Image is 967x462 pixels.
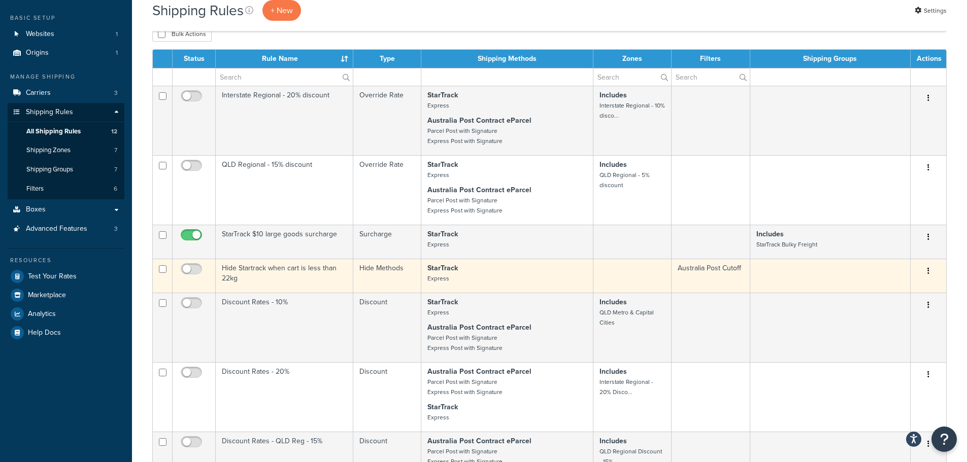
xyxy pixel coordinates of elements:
[8,25,124,44] li: Websites
[427,297,458,307] strong: StarTrack
[911,50,946,68] th: Actions
[427,366,531,377] strong: Australia Post Contract eParcel
[8,84,124,102] a: Carriers 3
[216,68,353,86] input: Search
[26,49,49,57] span: Origins
[931,427,957,452] button: Open Resource Center
[427,402,458,412] strong: StarTrack
[26,89,51,97] span: Carriers
[8,180,124,198] a: Filters 6
[427,126,503,146] small: Parcel Post with Signature Express Post with Signature
[152,1,244,20] h1: Shipping Rules
[114,146,117,155] span: 7
[8,84,124,102] li: Carriers
[427,159,458,170] strong: StarTrack
[353,86,421,155] td: Override Rate
[427,377,503,397] small: Parcel Post with Signature Express Post with Signature
[216,259,353,293] td: Hide Startrack when cart is less than 22kg
[750,50,911,68] th: Shipping Groups
[599,170,650,190] small: QLD Regional - 5% discount
[599,90,627,100] strong: Includes
[593,50,672,68] th: Zones
[427,115,531,126] strong: Australia Post Contract eParcel
[216,225,353,259] td: StarTrack $10 large goods surcharge
[599,159,627,170] strong: Includes
[427,263,458,273] strong: StarTrack
[599,377,653,397] small: Interstate Regional - 20% Disco...
[116,49,118,57] span: 1
[216,362,353,432] td: Discount Rates - 20%
[8,44,124,62] a: Origins 1
[8,305,124,323] a: Analytics
[8,160,124,179] a: Shipping Groups 7
[114,225,118,233] span: 3
[216,86,353,155] td: Interstate Regional - 20% discount
[427,185,531,195] strong: Australia Post Contract eParcel
[599,436,627,446] strong: Includes
[111,127,117,136] span: 12
[8,141,124,160] li: Shipping Zones
[427,90,458,100] strong: StarTrack
[8,220,124,238] li: Advanced Features
[599,366,627,377] strong: Includes
[26,185,44,193] span: Filters
[427,196,503,215] small: Parcel Post with Signature Express Post with Signature
[28,291,66,300] span: Marketplace
[114,185,117,193] span: 6
[8,267,124,286] a: Test Your Rates
[8,160,124,179] li: Shipping Groups
[427,308,449,317] small: Express
[427,229,458,239] strong: StarTrack
[26,165,73,174] span: Shipping Groups
[8,324,124,342] a: Help Docs
[114,89,118,97] span: 3
[26,108,73,117] span: Shipping Rules
[8,103,124,199] li: Shipping Rules
[672,259,750,293] td: Australia Post Cutoff
[672,68,750,86] input: Search
[756,229,784,239] strong: Includes
[353,225,421,259] td: Surcharge
[353,259,421,293] td: Hide Methods
[173,50,216,68] th: Status
[427,240,449,249] small: Express
[8,180,124,198] li: Filters
[8,103,124,122] a: Shipping Rules
[427,322,531,333] strong: Australia Post Contract eParcel
[28,310,56,318] span: Analytics
[8,122,124,141] a: All Shipping Rules 12
[421,50,593,68] th: Shipping Methods
[599,297,627,307] strong: Includes
[8,286,124,304] a: Marketplace
[28,272,77,281] span: Test Your Rates
[8,14,124,22] div: Basic Setup
[353,293,421,362] td: Discount
[116,30,118,39] span: 1
[114,165,117,174] span: 7
[8,200,124,219] a: Boxes
[756,240,817,249] small: StarTrack Bulky Freight
[26,127,81,136] span: All Shipping Rules
[8,25,124,44] a: Websites 1
[427,274,449,283] small: Express
[8,122,124,141] li: All Shipping Rules
[915,4,947,18] a: Settings
[152,26,212,42] button: Bulk Actions
[8,44,124,62] li: Origins
[28,329,61,337] span: Help Docs
[216,293,353,362] td: Discount Rates - 10%
[353,155,421,225] td: Override Rate
[8,220,124,238] a: Advanced Features 3
[427,333,503,352] small: Parcel Post with Signature Express Post with Signature
[593,68,671,86] input: Search
[427,436,531,446] strong: Australia Post Contract eParcel
[8,141,124,160] a: Shipping Zones 7
[427,413,449,422] small: Express
[216,155,353,225] td: QLD Regional - 15% discount
[599,308,654,327] small: QLD Metro & Capital Cities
